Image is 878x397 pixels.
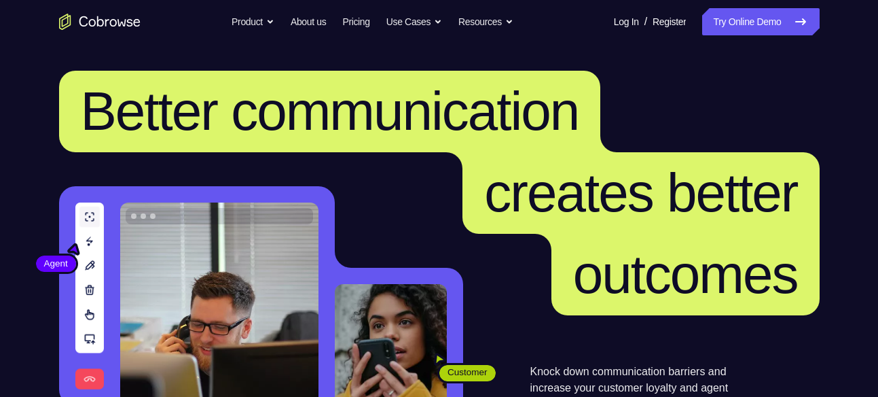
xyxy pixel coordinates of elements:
[644,14,647,30] span: /
[59,14,141,30] a: Go to the home page
[81,81,579,141] span: Better communication
[614,8,639,35] a: Log In
[386,8,442,35] button: Use Cases
[653,8,686,35] a: Register
[484,162,797,223] span: creates better
[291,8,326,35] a: About us
[458,8,513,35] button: Resources
[342,8,369,35] a: Pricing
[702,8,819,35] a: Try Online Demo
[573,244,798,305] span: outcomes
[232,8,274,35] button: Product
